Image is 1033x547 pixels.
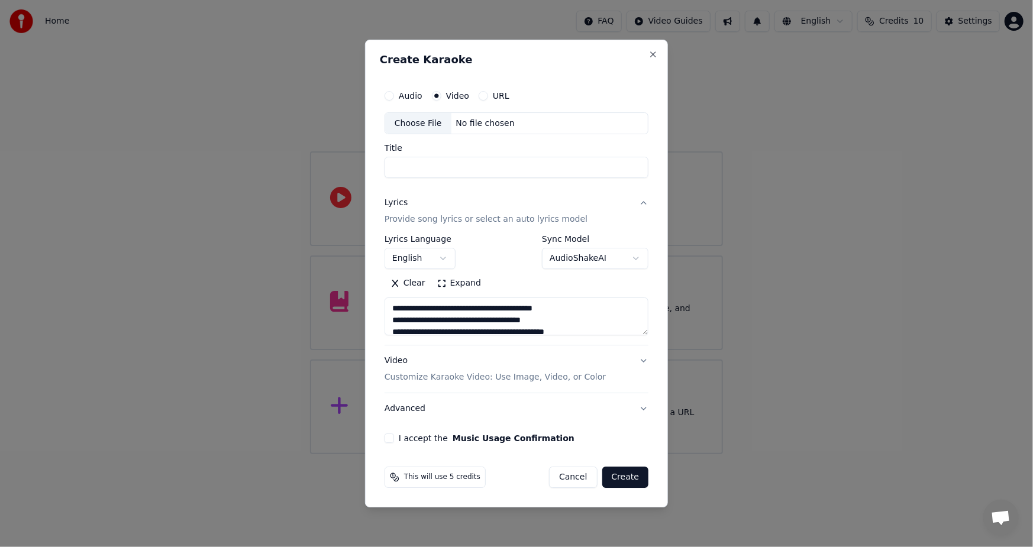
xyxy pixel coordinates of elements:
[385,113,451,134] div: Choose File
[493,92,509,100] label: URL
[385,393,648,424] button: Advanced
[385,345,648,393] button: VideoCustomize Karaoke Video: Use Image, Video, or Color
[385,235,456,244] label: Lyrics Language
[385,198,408,209] div: Lyrics
[549,467,597,488] button: Cancel
[431,274,487,293] button: Expand
[404,472,480,482] span: This will use 5 credits
[602,467,649,488] button: Create
[453,434,574,442] button: I accept the
[385,188,648,235] button: LyricsProvide song lyrics or select an auto lyrics model
[380,54,653,65] h2: Create Karaoke
[542,235,648,244] label: Sync Model
[385,371,606,383] p: Customize Karaoke Video: Use Image, Video, or Color
[399,434,574,442] label: I accept the
[446,92,469,100] label: Video
[399,92,422,100] label: Audio
[451,118,519,130] div: No file chosen
[385,214,587,226] p: Provide song lyrics or select an auto lyrics model
[385,274,431,293] button: Clear
[385,235,648,345] div: LyricsProvide song lyrics or select an auto lyrics model
[385,144,648,153] label: Title
[385,355,606,383] div: Video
